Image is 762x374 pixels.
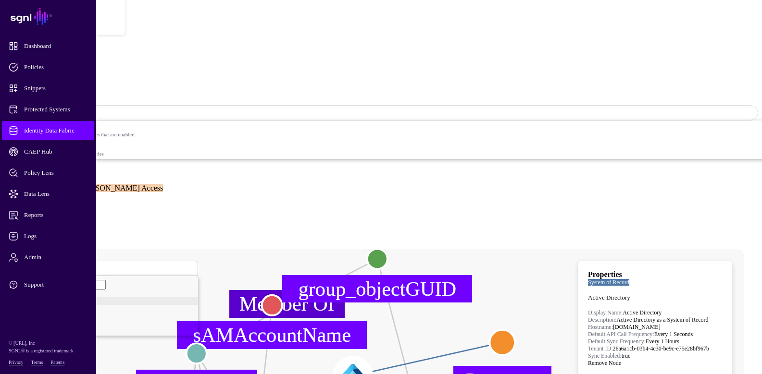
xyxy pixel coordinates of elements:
[9,347,87,355] p: SGNL® is a registered trademark
[50,360,64,365] a: Patents
[2,121,94,140] a: Identity Data Fabric
[588,309,623,316] strong: Display Name:
[9,84,103,93] span: Snippets
[30,297,198,305] div: Active Directory
[9,168,103,178] span: Policy Lens
[2,248,94,267] a: Admin
[588,316,723,324] li: Active Directory as a System of Record
[9,126,103,135] span: Identity Data Fabric
[588,279,629,286] span: System of Record
[9,210,103,220] span: Reports
[588,324,723,331] li: [DOMAIN_NAME]
[9,189,103,199] span: Data Lens
[4,83,758,96] h2: Active Directory
[9,147,103,157] span: CAEP Hub
[9,41,103,51] span: Dashboard
[588,345,612,352] strong: Tenant ID:
[2,58,94,77] a: Policies
[588,324,613,330] strong: Hostname:
[6,6,90,27] a: SGNL
[588,352,622,359] strong: Sync Enabled:
[31,360,43,365] a: Terms
[193,324,351,346] text: sAMAccountName
[9,339,87,347] p: © [URL], Inc
[2,227,94,246] a: Logs
[9,105,103,114] span: Protected Systems
[588,331,654,338] strong: Default API Call Frequency:
[2,36,94,56] a: Dashboard
[588,331,723,338] li: Every 1 Seconds
[588,338,646,345] strong: Default Sync Frequency:
[9,62,103,72] span: Policies
[9,360,24,365] a: Privacy
[588,345,723,352] li: 26a6a1cb-03b4-4c30-be9c-e75e28bf967b
[299,277,456,300] text: group_objectGUID
[9,231,103,241] span: Logs
[9,253,103,262] span: Admin
[2,79,94,98] a: Snippets
[2,184,94,204] a: Data Lens
[2,100,94,119] a: Protected Systems
[588,316,616,323] strong: Description:
[588,270,723,279] h3: Properties
[588,294,723,302] h4: Active Directory
[2,163,94,182] a: Policy Lens
[588,338,723,345] li: Every 1 Hours
[9,280,103,290] span: Support
[2,142,94,161] a: CAEP Hub
[588,360,621,366] a: Remove Node
[588,352,723,360] li: true
[2,205,94,225] a: Reports
[239,292,335,315] text: Member Of
[588,309,723,316] li: Active Directory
